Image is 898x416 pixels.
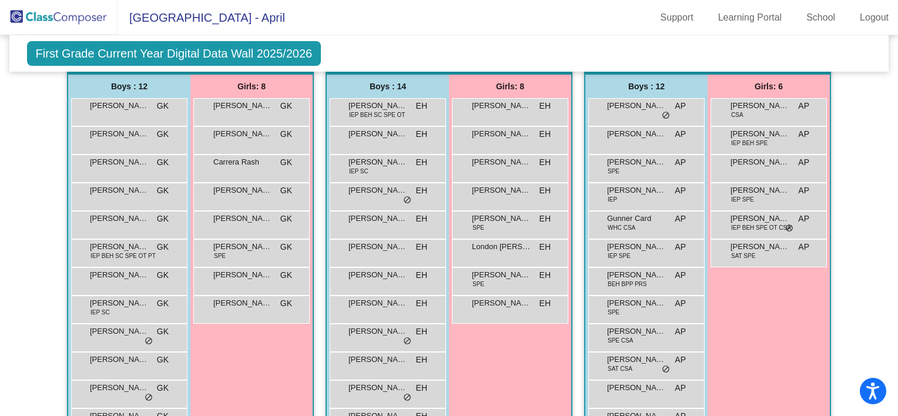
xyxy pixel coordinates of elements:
span: SPE [473,280,484,288]
span: AP [675,382,686,394]
span: [PERSON_NAME] [90,297,149,309]
span: IEP BEH SC SPE OT PT [91,251,156,260]
span: IEP SPE [731,195,754,204]
span: GK [157,382,169,394]
span: [PERSON_NAME] [213,100,272,112]
span: AP [675,184,686,197]
span: IEP BEH SPE [731,139,768,147]
span: GK [157,326,169,338]
span: [PERSON_NAME] [607,184,666,196]
span: [PERSON_NAME] [349,128,407,140]
a: Logout [850,8,898,27]
span: EH [416,184,427,197]
span: [PERSON_NAME] [90,213,149,224]
span: do_not_disturb_alt [145,337,153,346]
span: [PERSON_NAME] [731,184,789,196]
span: [PERSON_NAME] [607,156,666,168]
span: [PERSON_NAME] [731,128,789,140]
span: IEP [608,195,617,204]
span: [PERSON_NAME] [607,100,666,112]
span: AP [675,156,686,169]
span: Carrera Rash [213,156,272,168]
span: GK [280,241,292,253]
span: WHC CSA [608,223,635,232]
span: [PERSON_NAME] [607,269,666,281]
span: [PERSON_NAME] [349,269,407,281]
span: EH [416,354,427,366]
span: AP [675,128,686,140]
span: Gunner Card [607,213,666,224]
a: School [797,8,845,27]
span: EH [540,297,551,310]
span: EH [540,269,551,281]
span: [PERSON_NAME] [PERSON_NAME] [90,269,149,281]
span: GK [157,128,169,140]
span: do_not_disturb_alt [403,196,411,205]
span: SPE CSA [608,336,633,345]
span: SAT SPE [731,251,755,260]
span: AP [675,213,686,225]
span: [PERSON_NAME] [472,100,531,112]
span: AP [798,213,809,225]
span: [PERSON_NAME] [472,156,531,168]
span: [PERSON_NAME] [349,156,407,168]
span: [PERSON_NAME] [349,354,407,365]
span: AP [675,100,686,112]
span: [PERSON_NAME] [213,213,272,224]
span: [PERSON_NAME] [349,297,407,309]
span: GK [157,100,169,112]
span: IEP BEH SC SPE OT [349,110,405,119]
span: EH [416,326,427,338]
a: Support [651,8,703,27]
span: [PERSON_NAME] [349,382,407,394]
span: CSA [731,110,743,119]
span: [PERSON_NAME] [PERSON_NAME] [90,241,149,253]
span: GK [157,241,169,253]
span: EH [416,241,427,253]
span: SAT CSA [608,364,632,373]
span: EH [540,156,551,169]
span: do_not_disturb_alt [785,224,793,233]
span: IEP SC [91,308,110,317]
span: EH [416,269,427,281]
span: AP [675,297,686,310]
span: AP [798,184,809,197]
span: GK [280,184,292,197]
span: IEP BEH SPE OT CSA [731,223,791,232]
span: EH [416,100,427,112]
span: London [PERSON_NAME] [472,241,531,253]
span: [PERSON_NAME] [472,128,531,140]
span: [PERSON_NAME] [607,326,666,337]
span: GK [157,354,169,366]
span: GK [157,156,169,169]
span: [PERSON_NAME] [731,213,789,224]
span: EH [416,382,427,394]
span: [PERSON_NAME] [349,100,407,112]
span: AP [798,100,809,112]
span: [PERSON_NAME] [90,156,149,168]
span: GK [280,297,292,310]
span: [PERSON_NAME] [90,184,149,196]
span: [PERSON_NAME] [90,100,149,112]
span: do_not_disturb_alt [403,393,411,402]
span: GK [280,269,292,281]
span: AP [798,241,809,253]
span: [PERSON_NAME] [213,128,272,140]
span: EH [416,156,427,169]
span: EH [540,100,551,112]
span: [PERSON_NAME] [731,100,789,112]
span: EH [540,241,551,253]
span: AP [675,241,686,253]
span: do_not_disturb_alt [145,393,153,402]
span: AP [675,354,686,366]
span: [PERSON_NAME] [213,269,272,281]
span: [PERSON_NAME] [472,184,531,196]
span: GK [280,213,292,225]
span: [PERSON_NAME] [PERSON_NAME] [90,354,149,365]
span: [PERSON_NAME] [213,297,272,309]
span: SPE [473,223,484,232]
span: GK [157,213,169,225]
span: AP [798,128,809,140]
span: [PERSON_NAME] [472,297,531,309]
span: AP [798,156,809,169]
